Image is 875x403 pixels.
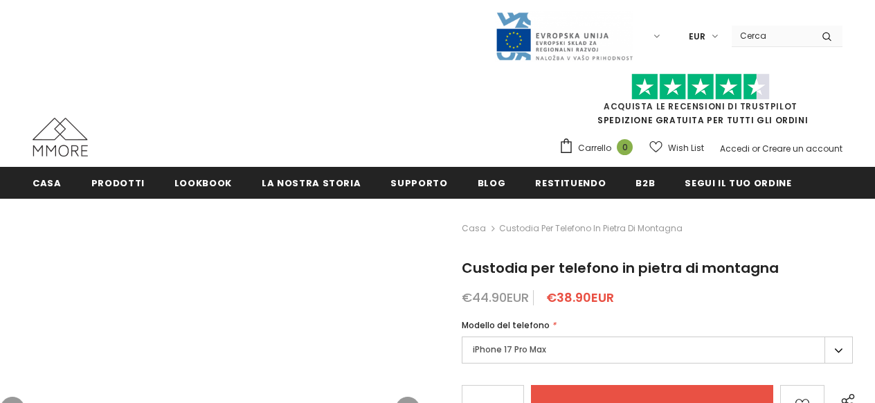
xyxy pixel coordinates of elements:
a: Carrello 0 [559,138,640,159]
span: Lookbook [174,177,232,190]
a: Javni Razpis [495,30,633,42]
span: Wish List [668,141,704,155]
a: Wish List [649,136,704,160]
a: supporto [390,167,447,198]
a: B2B [635,167,655,198]
a: Casa [462,220,486,237]
a: Creare un account [762,143,842,154]
span: Custodia per telefono in pietra di montagna [462,258,779,278]
span: Prodotti [91,177,145,190]
label: iPhone 17 Pro Max [462,337,853,364]
a: Prodotti [91,167,145,198]
input: Search Site [732,26,811,46]
span: supporto [390,177,447,190]
a: Blog [478,167,506,198]
a: Acquista le recensioni di TrustPilot [604,100,797,112]
span: Restituendo [535,177,606,190]
a: Segui il tuo ordine [685,167,791,198]
span: €44.90EUR [462,289,529,306]
span: Blog [478,177,506,190]
span: Casa [33,177,62,190]
a: La nostra storia [262,167,361,198]
span: Segui il tuo ordine [685,177,791,190]
span: 0 [617,139,633,155]
span: or [752,143,760,154]
span: B2B [635,177,655,190]
img: Javni Razpis [495,11,633,62]
a: Accedi [720,143,750,154]
a: Casa [33,167,62,198]
span: EUR [689,30,705,44]
img: Fidati di Pilot Stars [631,73,770,100]
span: Custodia per telefono in pietra di montagna [499,220,683,237]
img: Casi MMORE [33,118,88,156]
a: Lookbook [174,167,232,198]
a: Restituendo [535,167,606,198]
span: La nostra storia [262,177,361,190]
span: SPEDIZIONE GRATUITA PER TUTTI GLI ORDINI [559,80,842,126]
span: Carrello [578,141,611,155]
span: €38.90EUR [546,289,614,306]
span: Modello del telefono [462,319,550,331]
